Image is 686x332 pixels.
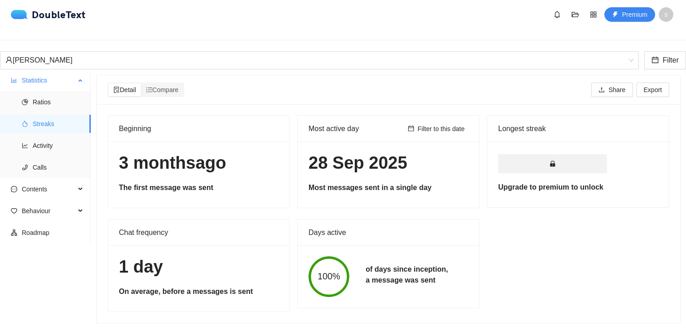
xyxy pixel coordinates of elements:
[598,87,605,94] span: upload
[418,124,465,134] span: Filter to this date
[366,264,448,286] h5: of days since inception, a message was sent
[119,286,279,297] h5: On average, before a messages is sent
[22,121,28,127] span: fire
[5,52,633,69] span: Derrick
[550,7,564,22] button: bell
[644,85,662,95] span: Export
[119,182,279,193] h5: The first message was sent
[11,10,32,19] img: logo
[22,71,75,89] span: Statistics
[146,87,152,93] span: ordered-list
[22,99,28,105] span: pie-chart
[113,87,120,93] span: file-search
[652,56,659,65] span: calendar
[550,11,564,18] span: bell
[587,11,600,18] span: appstore
[309,220,468,245] div: Days active
[665,7,668,22] span: s
[119,220,279,245] div: Chat frequency
[146,86,179,93] span: Compare
[586,7,601,22] button: appstore
[568,7,583,22] button: folder-open
[33,115,83,133] span: Streaks
[119,152,279,174] h1: 3 months ago
[113,86,136,93] span: Detail
[22,180,75,198] span: Contents
[608,85,625,95] span: Share
[309,152,468,174] h1: 28 Sep 2025
[604,7,655,22] button: thunderboltPremium
[11,186,17,192] span: message
[404,123,469,134] button: calendarFilter to this date
[309,182,468,193] h5: Most messages sent in a single day
[662,54,679,66] span: Filter
[33,137,83,155] span: Activity
[408,125,414,132] span: calendar
[498,123,658,134] div: Longest streak
[5,56,13,63] span: user
[568,11,582,18] span: folder-open
[22,142,28,149] span: line-chart
[644,51,686,69] button: calendarFilter
[119,116,279,142] div: Beginning
[591,83,632,97] button: uploadShare
[309,272,349,281] span: 100%
[119,256,279,278] h1: 1 day
[22,202,75,220] span: Behaviour
[11,229,17,236] span: apartment
[11,208,17,214] span: heart
[549,161,556,167] span: lock
[612,11,618,19] span: thunderbolt
[5,52,625,69] div: [PERSON_NAME]
[11,10,86,19] a: logoDoubleText
[33,93,83,111] span: Ratios
[11,77,17,83] span: bar-chart
[11,10,86,19] div: DoubleText
[22,164,28,171] span: phone
[498,182,658,193] h5: Upgrade to premium to unlock
[22,224,83,242] span: Roadmap
[622,10,647,20] span: Premium
[33,158,83,176] span: Calls
[637,83,669,97] button: Export
[309,116,404,142] div: Most active day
